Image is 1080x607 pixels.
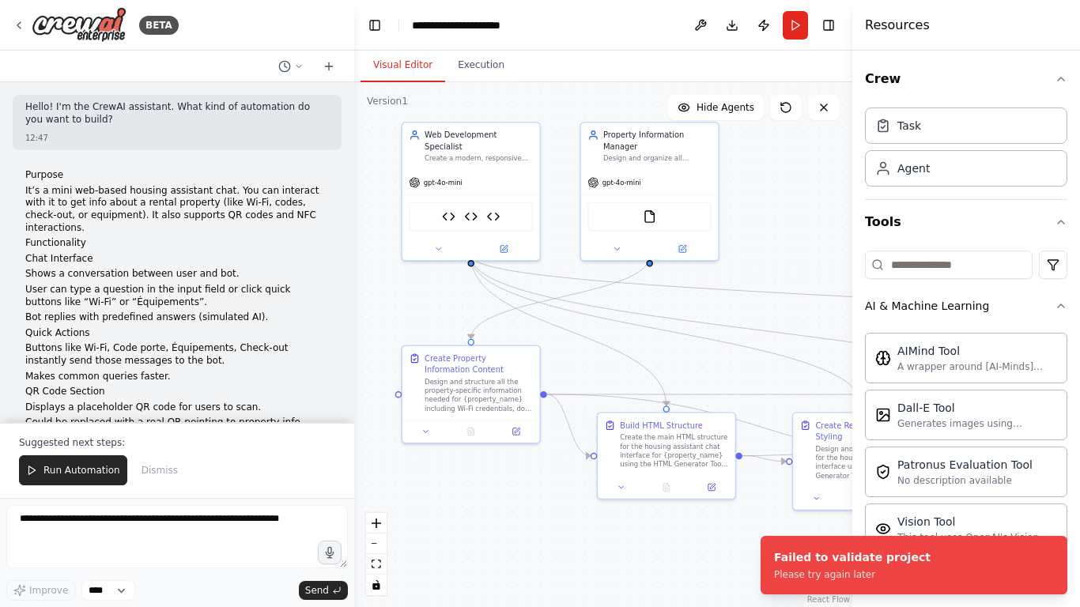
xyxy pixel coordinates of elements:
[774,549,931,565] div: Failed to validate project
[447,424,495,438] button: No output available
[897,514,1057,530] div: Vision Tool
[366,513,387,533] button: zoom in
[668,95,764,120] button: Hide Agents
[29,584,68,597] span: Improve
[445,49,517,82] button: Execution
[425,130,533,152] div: Web Development Specialist
[412,17,500,33] nav: breadcrumb
[425,353,533,375] div: Create Property Information Content
[897,417,1057,430] div: Generates images using OpenAI's Dall-E model.
[602,178,641,187] span: gpt-4o-mini
[815,420,923,442] div: Create Responsive CSS Styling
[697,101,754,114] span: Hide Agents
[497,424,534,438] button: Open in side panel
[25,268,329,281] p: Shows a conversation between user and bot.
[865,285,1067,326] button: AI & Machine Learning
[547,389,591,462] g: Edge from ed19908f-446a-4f5f-9369-f3eb6858a714 to d3e977ce-c572-429e-9b24-40c5e5eb581b
[305,584,329,597] span: Send
[818,14,840,36] button: Hide right sidebar
[897,118,921,134] div: Task
[774,568,931,581] div: Please try again later
[897,343,1057,359] div: AIMind Tool
[425,377,533,413] div: Design and structure all the property-specific information needed for {property_name} including W...
[366,533,387,554] button: zoom out
[25,311,329,324] p: Bot replies with predefined answers (simulated AI).
[25,185,329,234] p: It’s a mini web-based housing assistant chat. You can interact with it to get info about a rental...
[620,433,728,469] div: Create the main HTML structure for the housing assistant chat interface for {property_name} using...
[6,580,75,601] button: Improve
[25,327,329,340] p: Quick Actions
[547,389,981,467] g: Edge from ed19908f-446a-4f5f-9369-f3eb6858a714 to 6b60558d-269f-43a4-83a5-c004e7a8bc4f
[597,412,737,500] div: Build HTML StructureCreate the main HTML structure for the housing assistant chat interface for {...
[466,255,672,405] g: Edge from 31432c15-fc98-40e9-8153-90822993373e to d3e977ce-c572-429e-9b24-40c5e5eb581b
[643,481,690,494] button: No output available
[299,581,348,600] button: Send
[401,345,541,443] div: Create Property Information ContentDesign and structure all the property-specific information nee...
[442,210,455,224] img: HTML Generator Tool
[19,455,127,485] button: Run Automation
[651,243,714,256] button: Open in side panel
[25,342,329,367] p: Buttons like Wi-Fi, Code porte, Équipements, Check-out instantly send those messages to the bot.
[25,253,329,266] p: Chat Interface
[19,436,335,449] p: Suggested next steps:
[424,178,463,187] span: gpt-4o-mini
[142,464,178,477] span: Dismiss
[643,210,656,224] img: FileReadTool
[486,210,500,224] img: JavaScript Generator
[32,7,127,43] img: Logo
[272,57,310,76] button: Switch to previous chat
[865,57,1067,101] button: Crew
[897,400,1057,416] div: Dall-E Tool
[25,386,329,398] p: QR Code Section
[139,16,179,35] div: BETA
[580,122,719,262] div: Property Information ManagerDesign and organize all property-specific content including Wi-Fi cre...
[897,474,1033,487] div: No description available
[318,541,342,564] button: Click to speak your automation idea
[875,521,891,537] img: VisionTool
[401,122,541,262] div: Web Development SpecialistCreate a modern, responsive web-based housing assistant chat interface ...
[43,464,120,477] span: Run Automation
[366,554,387,575] button: fit view
[361,49,445,82] button: Visual Editor
[603,130,712,152] div: Property Information Manager
[25,132,329,144] div: 12:47
[366,575,387,595] button: toggle interactivity
[466,255,867,405] g: Edge from 31432c15-fc98-40e9-8153-90822993373e to eb099bcd-50f8-4285-b805-bf35a8f82372
[464,210,478,224] img: CSS Generator
[875,407,891,423] img: DallETool
[366,513,387,595] div: React Flow controls
[472,243,535,256] button: Open in side panel
[742,451,786,467] g: Edge from d3e977ce-c572-429e-9b24-40c5e5eb581b to eb099bcd-50f8-4285-b805-bf35a8f82372
[897,160,930,176] div: Agent
[25,402,329,414] p: Displays a placeholder QR code for users to scan.
[865,16,930,35] h4: Resources
[838,492,886,505] button: No output available
[466,255,1063,405] g: Edge from 31432c15-fc98-40e9-8153-90822993373e to 6b60558d-269f-43a4-83a5-c004e7a8bc4f
[316,57,342,76] button: Start a new chat
[25,101,329,126] p: Hello! I'm the CrewAI assistant. What kind of automation do you want to build?
[693,481,731,494] button: Open in side panel
[865,101,1067,199] div: Crew
[364,14,386,36] button: Hide left sidebar
[25,237,329,250] p: Functionality
[25,169,329,182] p: Purpose
[865,326,1067,567] div: AI & Machine Learning
[865,200,1067,244] button: Tools
[865,298,989,314] div: AI & Machine Learning
[25,371,329,383] p: Makes common queries faster.
[25,284,329,308] p: User can type a question in the input field or click quick buttons like “Wi-Fi” or “Équipements”.
[620,420,703,431] div: Build HTML Structure
[792,412,932,511] div: Create Responsive CSS StylingDesign and generate CSS styles for the housing assistant chat interf...
[134,455,186,485] button: Dismiss
[897,360,1057,373] div: A wrapper around [AI-Minds]([URL][DOMAIN_NAME]). Useful for when you need answers to questions fr...
[897,457,1033,473] div: Patronus Evaluation Tool
[815,444,923,480] div: Design and generate CSS styles for the housing assistant chat interface using the CSS Generator T...
[875,464,891,480] img: PatronusEvalTool
[25,417,329,429] p: Could be replaced with a real QR pointing to property info.
[603,154,712,163] div: Design and organize all property-specific content including Wi-Fi credentials, door codes, equipm...
[367,95,408,107] div: Version 1
[875,350,891,366] img: AIMindTool
[425,154,533,163] div: Create a modern, responsive web-based housing assistant chat interface with QR code support, NFC ...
